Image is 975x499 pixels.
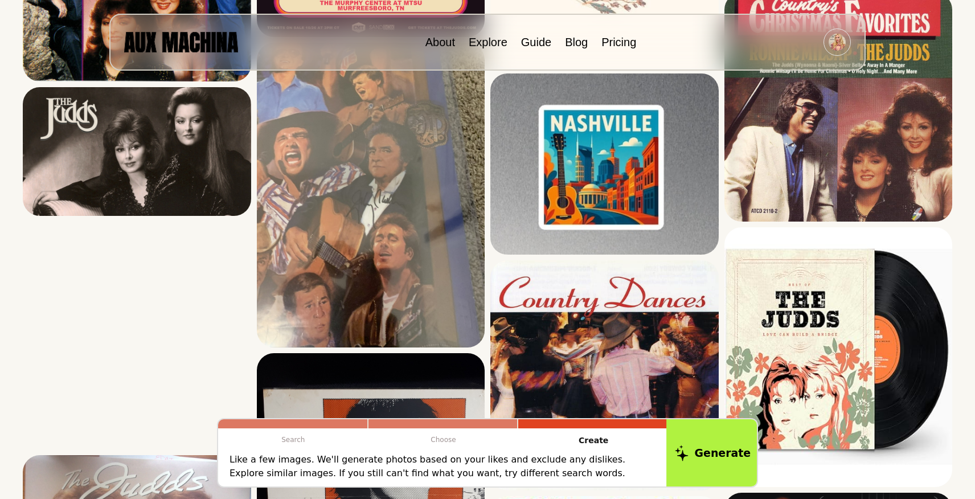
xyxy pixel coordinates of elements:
img: Search result [257,43,485,347]
img: Search result [23,87,251,215]
button: Generate [666,418,759,488]
a: Guide [521,36,551,48]
img: AUX MACHINA [124,32,238,52]
a: Blog [565,36,588,48]
img: Search result [724,227,953,487]
a: Pricing [601,36,636,48]
img: Search result [490,73,719,255]
img: Avatar [829,34,846,51]
p: Like a few images. We'll generate photos based on your likes and exclude any dislikes. Explore si... [230,453,657,480]
img: Search result [23,222,251,450]
a: Explore [469,36,507,48]
p: Search [218,428,368,451]
p: Create [518,428,669,453]
img: Search result [490,260,719,490]
a: About [425,36,455,48]
p: Choose [368,428,519,451]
